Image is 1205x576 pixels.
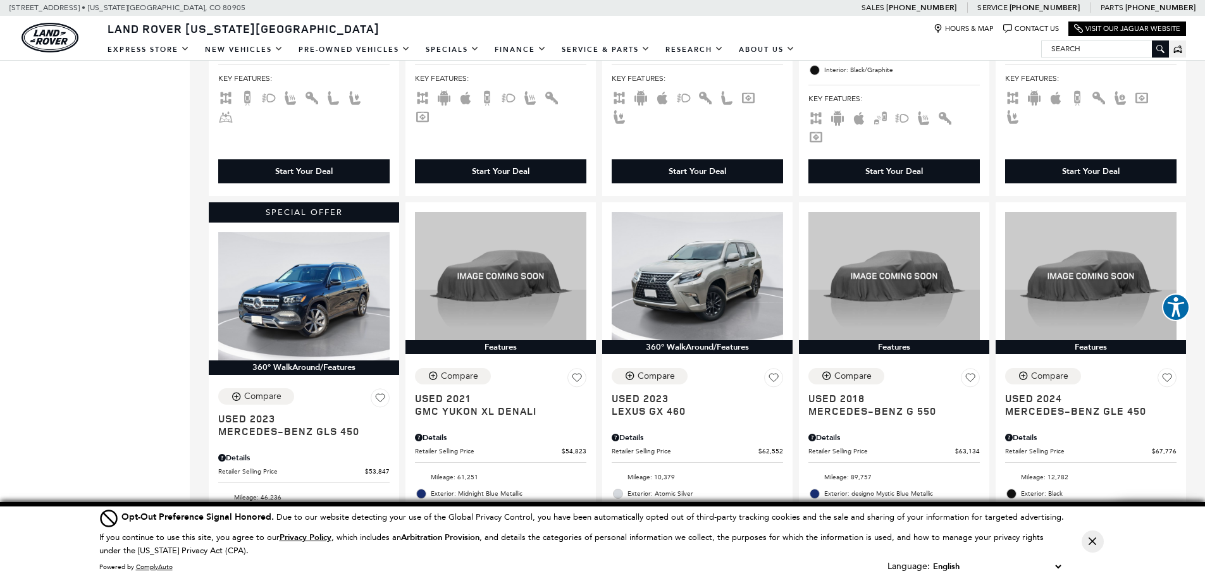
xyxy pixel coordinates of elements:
[22,23,78,52] a: land-rover
[487,39,554,61] a: Finance
[1031,371,1068,382] div: Compare
[283,92,298,101] span: Heated Seats
[1005,432,1177,443] div: Pricing Details - Mercedes-Benz GLE 450
[1048,92,1063,101] span: Apple Car-Play
[415,392,586,417] a: Used 2021GMC Yukon XL Denali
[808,212,980,340] img: 2018 Mercedes-Benz G-Class G 550
[415,368,491,384] button: Compare Vehicle
[638,371,675,382] div: Compare
[698,92,713,101] span: Keyless Entry
[612,392,783,417] a: Used 2023Lexus GX 460
[431,487,586,500] span: Exterior: Midnight Blue Metallic
[415,111,430,120] span: Navigation Sys
[834,371,872,382] div: Compare
[418,39,487,61] a: Specials
[218,111,233,120] span: Rain-Sensing Wipers
[479,92,495,101] span: Backup Camera
[1027,92,1042,101] span: Android Auto
[218,412,380,425] span: Used 2023
[633,92,648,101] span: Android Auto
[602,340,793,354] div: 360° WalkAround/Features
[873,113,888,121] span: Blind Spot Monitor
[894,113,910,121] span: Fog Lights
[612,111,627,120] span: Power Seats
[218,412,390,438] a: Used 2023Mercedes-Benz GLS 450
[209,202,399,223] div: Special Offer
[100,21,387,36] a: Land Rover [US_STATE][GEOGRAPHIC_DATA]
[415,432,586,443] div: Pricing Details - GMC Yukon XL Denali
[1125,3,1196,13] a: [PHONE_NUMBER]
[218,159,390,183] div: Start Your Deal
[1162,293,1190,324] aside: Accessibility Help Desk
[1005,212,1177,340] img: 2024 Mercedes-Benz GLE GLE 450
[808,159,980,183] div: Start Your Deal
[261,92,276,101] span: Fog Lights
[1162,293,1190,321] button: Explore your accessibility options
[887,562,930,571] div: Language:
[441,371,478,382] div: Compare
[1113,92,1128,101] span: Memory Seats
[371,388,390,412] button: Save Vehicle
[415,159,586,183] div: Start Your Deal
[886,3,956,13] a: [PHONE_NUMBER]
[1062,166,1120,177] div: Start Your Deal
[916,113,931,121] span: Heated Seats
[1070,92,1085,101] span: Backup Camera
[612,92,627,101] span: AWD
[655,92,670,101] span: Apple Car-Play
[347,92,362,101] span: Power Seats
[136,563,173,571] a: ComplyAuto
[996,340,1186,354] div: Features
[612,392,774,405] span: Used 2023
[99,563,173,571] div: Powered by
[209,360,399,374] div: 360° WalkAround/Features
[218,452,390,463] div: Pricing Details - Mercedes-Benz GLS 450
[415,92,430,101] span: AWD
[415,392,577,405] span: Used 2021
[808,469,980,486] li: Mileage: 89,757
[627,487,783,500] span: Exterior: Atomic Silver
[824,487,980,500] span: Exterior: designo Mystic Blue Metallic
[612,432,783,443] div: Pricing Details - Lexus GX 460
[291,39,418,61] a: Pre-Owned Vehicles
[9,3,245,12] a: [STREET_ADDRESS] • [US_STATE][GEOGRAPHIC_DATA], CO 80905
[930,560,1064,573] select: Language Select
[669,166,726,177] div: Start Your Deal
[562,446,586,456] span: $54,823
[808,132,824,140] span: Navigation Sys
[415,405,577,417] span: GMC Yukon XL Denali
[240,92,255,101] span: Backup Camera
[218,232,390,360] img: 2023 Mercedes-Benz GLS GLS 450
[415,212,586,340] img: 2021 GMC Yukon XL Denali
[218,425,380,438] span: Mercedes-Benz GLS 450
[415,446,586,456] a: Retailer Selling Price $54,823
[544,92,559,101] span: Keyless Entry
[522,92,538,101] span: Heated Seats
[934,24,994,34] a: Hours & Map
[1152,446,1177,456] span: $67,776
[108,21,380,36] span: Land Rover [US_STATE][GEOGRAPHIC_DATA]
[955,446,980,456] span: $63,134
[458,92,473,101] span: Apple Car-Play
[121,510,1064,524] div: Due to our website detecting your use of the Global Privacy Control, you have been automatically ...
[612,71,783,85] span: Key Features :
[218,467,365,476] span: Retailer Selling Price
[808,92,980,106] span: Key Features :
[1158,368,1177,392] button: Save Vehicle
[1005,92,1020,101] span: AWD
[764,368,783,392] button: Save Vehicle
[758,446,783,456] span: $62,552
[1005,159,1177,183] div: Start Your Deal
[799,340,989,354] div: Features
[304,92,319,101] span: Keyless Entry
[365,467,390,476] span: $53,847
[326,92,341,101] span: Leather Seats
[612,368,688,384] button: Compare Vehicle
[275,166,333,177] div: Start Your Deal
[808,432,980,443] div: Pricing Details - Mercedes-Benz G 550
[731,39,803,61] a: About Us
[405,340,596,354] div: Features
[961,368,980,392] button: Save Vehicle
[1005,368,1081,384] button: Compare Vehicle
[22,23,78,52] img: Land Rover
